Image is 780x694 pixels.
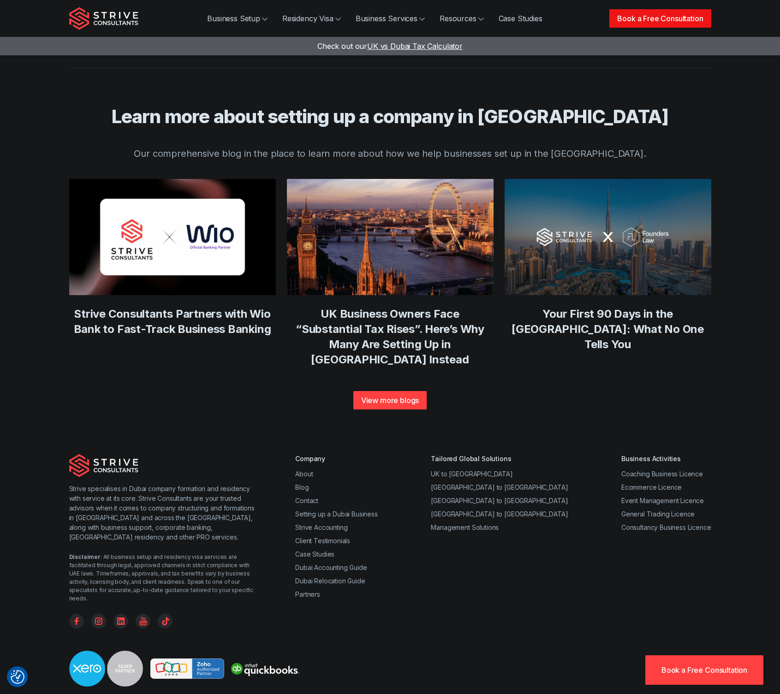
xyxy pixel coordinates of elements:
a: General Trading Licence [621,510,695,518]
a: About [295,470,313,478]
img: dubai company setup [287,179,494,295]
img: wio x Strive [69,179,276,295]
a: UK Business Owners Face “Substantial Tax Rises”. Here’s Why Many Are Setting Up in [GEOGRAPHIC_DA... [296,307,484,366]
a: [GEOGRAPHIC_DATA] to [GEOGRAPHIC_DATA] [431,483,568,491]
a: View more blogs [353,391,427,409]
a: Dubai Accounting Guide [295,564,367,571]
a: Instagram [91,614,106,629]
img: Strive Consultants [69,454,138,477]
a: Book a Free Consultation [609,9,711,28]
a: Residency Visa [275,9,348,28]
div: Business Activities [621,454,711,463]
img: Strive is a Zoho Partner [150,658,224,679]
a: [GEOGRAPHIC_DATA] to [GEOGRAPHIC_DATA] [431,497,568,504]
img: Strive Consultants [69,7,138,30]
a: Setting up a Dubai Business [295,510,378,518]
a: Your First 90 Days in the [GEOGRAPHIC_DATA]: What No One Tells You [512,307,704,351]
img: aIDeQ1GsbswqTLJ9_Untitleddesign-7-.jpg [505,179,711,295]
img: Revisit consent button [11,670,24,684]
div: : All business setup and residency visa services are facilitated through legal, approved channels... [69,553,259,603]
strong: Disclaimer [69,553,101,560]
a: Strive Accounting [295,523,347,531]
a: Business Setup [200,9,275,28]
a: Dubai Relocation Guide [295,577,365,585]
h3: Learn more about setting up a company in [GEOGRAPHIC_DATA] [69,105,711,128]
a: Case Studies [295,550,334,558]
div: Company [295,454,378,463]
a: UK to [GEOGRAPHIC_DATA] [431,470,512,478]
span: UK vs Dubai Tax Calculator [367,42,463,51]
a: Check out ourUK vs Dubai Tax Calculator [317,42,463,51]
img: Strive is a quickbooks Partner [228,658,302,679]
a: Management Solutions [431,523,499,531]
a: Client Testimonials [295,537,350,545]
a: YouTube [136,614,150,629]
a: Consultancy Business Licence [621,523,711,531]
a: Blog [295,483,309,491]
a: Book a Free Consultation [645,655,763,685]
a: [GEOGRAPHIC_DATA] to [GEOGRAPHIC_DATA] [431,510,568,518]
a: Business Services [348,9,432,28]
p: Our comprehensive blog in the place to learn more about how we help businesses set up in the [GEO... [69,137,711,170]
a: Facebook [69,614,84,629]
a: Coaching Business Licence [621,470,703,478]
div: Tailored Global Solutions [431,454,568,463]
a: Strive Consultants Partners with Wio Bank to Fast-Track Business Banking [74,307,271,336]
a: Case Studies [491,9,550,28]
p: Strive specialises in Dubai company formation and residency with service at its core. Strive Cons... [69,484,259,542]
a: Ecommerce Licence [621,483,682,491]
a: Partners [295,590,320,598]
button: Consent Preferences [11,670,24,684]
a: Resources [432,9,491,28]
a: Event Management Licence [621,497,704,504]
a: Contact [295,497,318,504]
a: Linkedin [113,614,128,629]
img: Strive is a Xero Silver Partner [69,651,143,687]
a: TikTok [158,614,173,629]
